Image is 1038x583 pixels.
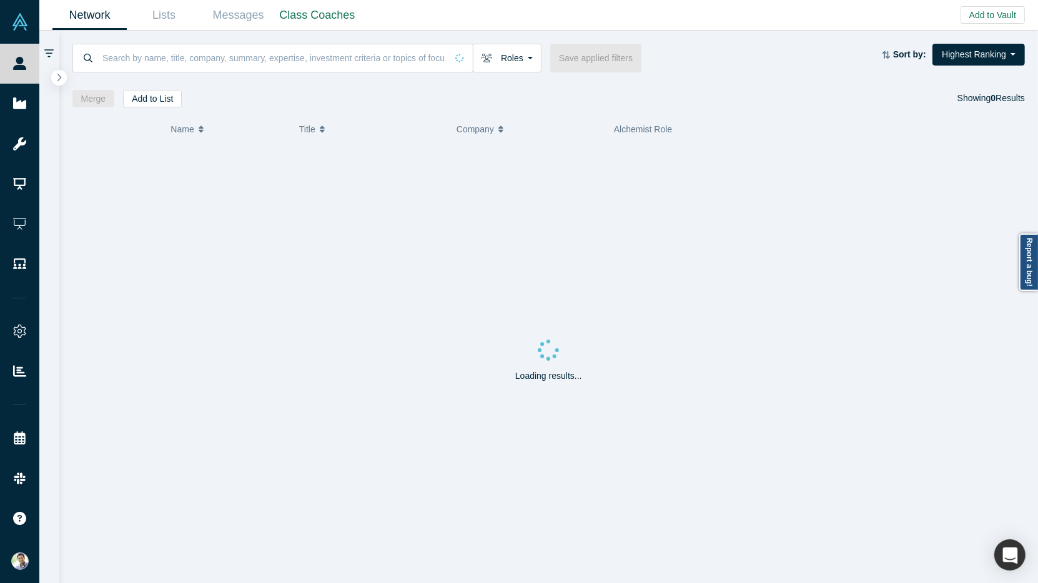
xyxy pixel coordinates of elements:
a: Report a bug! [1019,233,1038,291]
button: Add to List [123,90,182,107]
span: Title [299,116,315,142]
input: Search by name, title, company, summary, expertise, investment criteria or topics of focus [101,43,447,72]
a: Messages [201,1,275,30]
span: Alchemist Role [614,124,672,134]
button: Title [299,116,443,142]
img: Alchemist Vault Logo [11,13,29,31]
button: Roles [473,44,541,72]
a: Lists [127,1,201,30]
button: Name [171,116,286,142]
a: Network [52,1,127,30]
strong: Sort by: [893,49,926,59]
span: Company [457,116,494,142]
a: Class Coaches [275,1,359,30]
button: Company [457,116,601,142]
img: Ravi Belani's Account [11,552,29,570]
p: Loading results... [515,370,582,383]
button: Add to Vault [961,6,1025,24]
span: Name [171,116,194,142]
strong: 0 [991,93,996,103]
button: Highest Ranking [932,44,1025,66]
div: Showing [957,90,1025,107]
button: Save applied filters [550,44,641,72]
button: Merge [72,90,115,107]
span: Results [991,93,1025,103]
